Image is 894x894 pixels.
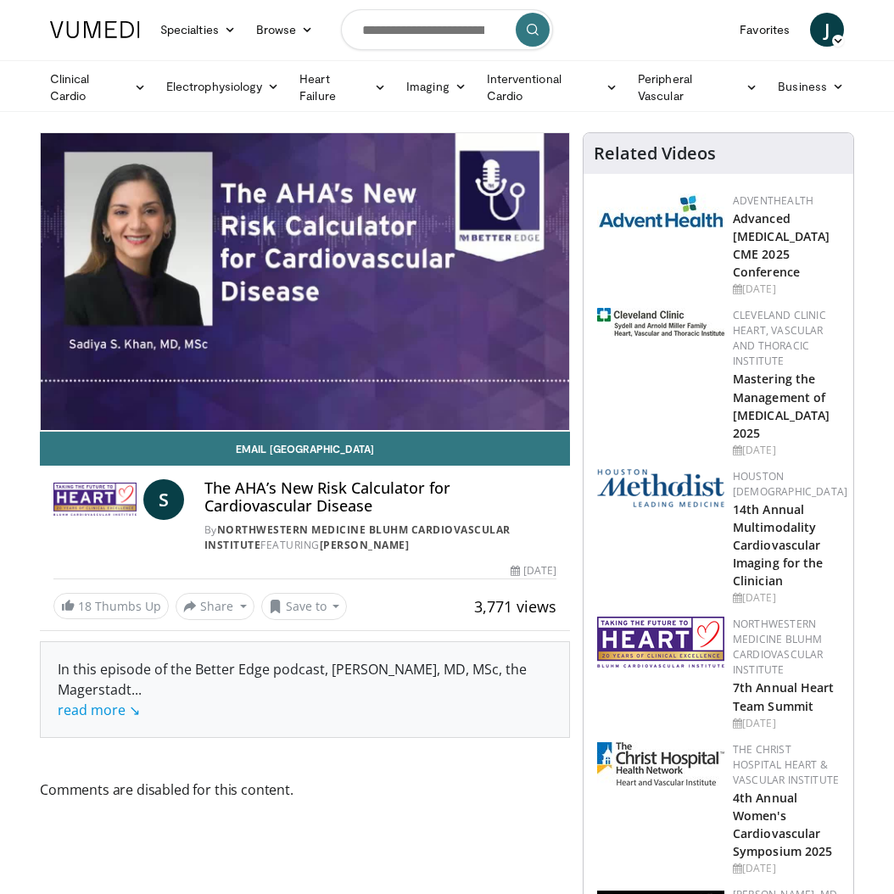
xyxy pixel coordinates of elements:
img: Northwestern Medicine Bluhm Cardiovascular Institute [53,479,137,520]
a: Houston [DEMOGRAPHIC_DATA] [733,469,847,499]
div: [DATE] [733,282,840,297]
a: Electrophysiology [156,70,289,103]
img: 32b1860c-ff7d-4915-9d2b-64ca529f373e.jpg.150x105_q85_autocrop_double_scale_upscale_version-0.2.jpg [597,742,724,785]
a: Business [768,70,854,103]
div: [DATE] [733,590,847,606]
a: Clinical Cardio [40,70,156,104]
a: J [810,13,844,47]
div: [DATE] [733,716,840,731]
a: Advanced [MEDICAL_DATA] CME 2025 Conference [733,210,830,280]
a: Cleveland Clinic Heart, Vascular and Thoracic Institute [733,308,826,368]
img: d536a004-a009-4cb9-9ce6-f9f56c670ef5.jpg.150x105_q85_autocrop_double_scale_upscale_version-0.2.jpg [597,308,724,337]
a: The Christ Hospital Heart & Vascular Institute [733,742,839,787]
a: Email [GEOGRAPHIC_DATA] [40,432,570,466]
button: Share [176,593,254,620]
a: S [143,479,184,520]
a: Northwestern Medicine Bluhm Cardiovascular Institute [733,617,823,677]
img: 5c3c682d-da39-4b33-93a5-b3fb6ba9580b.jpg.150x105_q85_autocrop_double_scale_upscale_version-0.2.jpg [597,193,724,228]
div: [DATE] [733,443,840,458]
a: Favorites [729,13,800,47]
img: f8a43200-de9b-4ddf-bb5c-8eb0ded660b2.png.150x105_q85_autocrop_double_scale_upscale_version-0.2.png [597,617,724,668]
a: Heart Failure [289,70,396,104]
a: Northwestern Medicine Bluhm Cardiovascular Institute [204,522,511,552]
div: [DATE] [733,861,840,876]
a: 18 Thumbs Up [53,593,169,619]
a: Imaging [396,70,477,103]
span: ... [58,680,142,719]
h4: The AHA’s New Risk Calculator for Cardiovascular Disease [204,479,556,516]
a: AdventHealth [733,193,813,208]
input: Search topics, interventions [341,9,553,50]
a: Mastering the Management of [MEDICAL_DATA] 2025 [733,371,830,440]
button: Save to [261,593,348,620]
span: Comments are disabled for this content. [40,779,570,801]
a: 7th Annual Heart Team Summit [733,679,835,713]
img: 5e4488cc-e109-4a4e-9fd9-73bb9237ee91.png.150x105_q85_autocrop_double_scale_upscale_version-0.2.png [597,469,724,507]
a: [PERSON_NAME] [320,538,410,552]
video-js: Video Player [41,133,569,431]
a: 4th Annual Women's Cardiovascular Symposium 2025 [733,790,832,859]
a: 14th Annual Multimodality Cardiovascular Imaging for the Clinician [733,501,824,589]
div: [DATE] [511,563,556,578]
a: read more ↘ [58,701,140,719]
div: In this episode of the Better Edge podcast, [PERSON_NAME], MD, MSc, the Magerstadt [58,659,552,720]
span: 3,771 views [474,596,556,617]
h4: Related Videos [594,143,716,164]
span: 18 [78,598,92,614]
div: By FEATURING [204,522,556,553]
a: Specialties [150,13,246,47]
img: VuMedi Logo [50,21,140,38]
a: Peripheral Vascular [628,70,768,104]
a: Interventional Cardio [477,70,628,104]
a: Browse [246,13,324,47]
